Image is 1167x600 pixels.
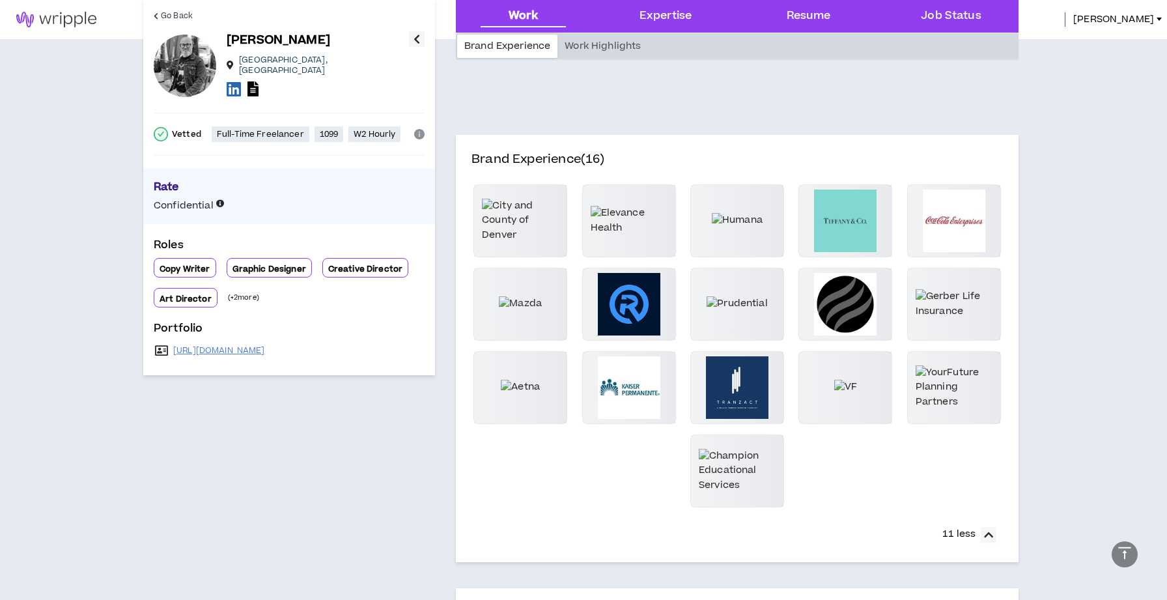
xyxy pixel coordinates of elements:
[154,179,425,199] p: Rate
[457,35,557,58] div: Brand Experience
[814,273,877,336] img: Advance Financial
[501,380,540,394] img: Aetna
[239,55,409,76] p: [GEOGRAPHIC_DATA] , [GEOGRAPHIC_DATA]
[354,129,395,139] p: W2 Hourly
[160,294,212,304] p: Art Director
[712,213,763,227] img: Humana
[707,296,767,311] img: Prudential
[814,190,877,252] img: Tiffany & Co.
[172,129,201,139] p: Vetted
[154,35,216,97] div: Jeremy G.
[154,127,168,141] span: check-circle
[557,35,648,58] div: Work Highlights
[161,10,193,22] span: Go Back
[154,321,425,341] p: Portfolio
[699,449,776,493] img: Champion Educational Services
[834,380,857,394] img: VF
[916,289,992,319] img: Gerber Life Insurance
[217,129,304,139] p: Full-Time Freelancer
[154,237,425,258] p: Roles
[320,129,339,139] p: 1099
[228,293,259,303] p: (+ 2 more)
[509,8,538,25] div: Work
[227,31,330,50] p: [PERSON_NAME]
[1117,545,1132,561] span: vertical-align-top
[13,556,44,587] iframe: Intercom live chat
[499,296,542,311] img: Mazda
[173,345,265,356] a: [URL][DOMAIN_NAME]
[328,264,402,274] p: Creative Director
[471,150,1003,184] h4: Brand Experience (16)
[942,527,976,541] p: 11 less
[1073,12,1154,27] span: [PERSON_NAME]
[640,8,692,25] div: Expertise
[787,8,831,25] div: Resume
[916,365,992,409] img: YourFuture Planning Partners
[598,356,660,419] img: Kaiser Permanente Center for Health Research
[706,356,768,419] img: TRANZACT
[482,199,559,242] img: City and County of Denver
[232,264,306,274] p: Graphic Designer
[923,190,985,252] img: Coca-Cola Enterprises,
[160,264,210,274] p: Copy Writer
[598,273,660,336] img: RefiJet
[936,523,1003,547] button: 11 less
[414,129,425,139] span: info-circle
[154,199,224,213] p: Confidential
[921,8,981,25] div: Job Status
[591,206,668,235] img: Elevance Health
